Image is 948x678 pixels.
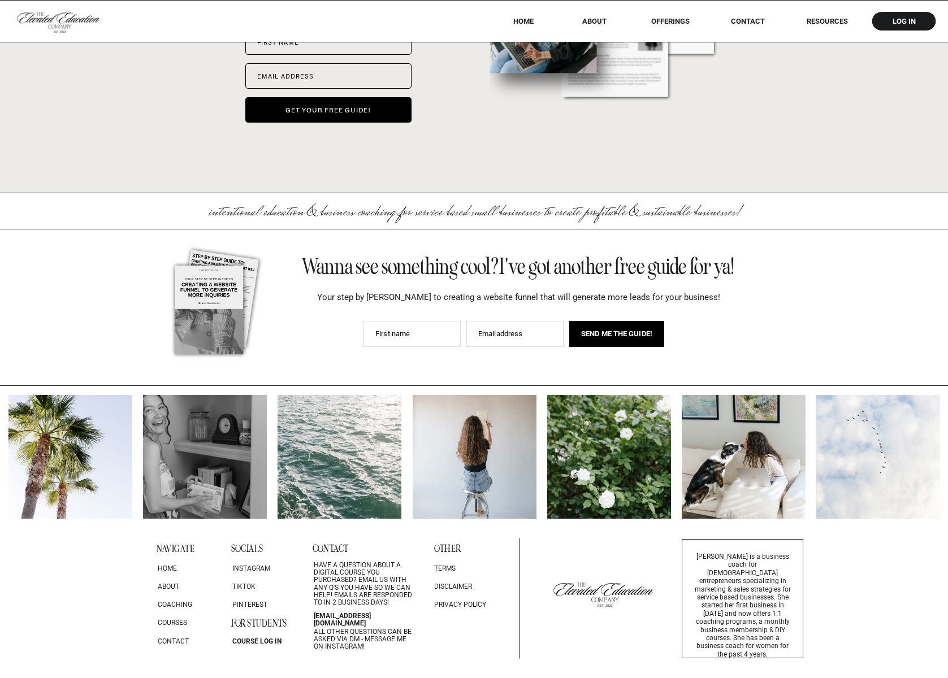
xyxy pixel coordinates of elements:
[314,628,415,656] p: All other questions can be asked via DM - message me on Instagram!
[158,616,210,630] a: courses
[723,17,773,25] a: Contact
[285,105,371,115] span: get your free guide!
[232,580,283,594] a: tiktok
[434,562,491,576] p: terms
[882,17,926,25] a: log in
[306,292,731,305] p: Your step by [PERSON_NAME] to creating a website funnel that will generate more leads for your bu...
[257,38,272,46] span: Firs
[314,562,415,608] p: Have a question about a digital course you purchased? Email us with any q's you have so we can he...
[313,544,391,557] h3: contact
[272,38,299,46] span: t name
[694,553,792,645] p: [PERSON_NAME] is a business coach for [DEMOGRAPHIC_DATA] entrepreneurs specializing in marketing ...
[581,329,652,338] span: SEND ME THE GUIDE!
[498,17,548,25] a: HOME
[791,17,863,25] a: RESOURCES
[232,634,295,649] a: course log in
[434,580,491,594] a: disclaimer
[271,255,766,277] h3: Wanna see something cool? I've got another free guide for ya!
[574,17,614,25] a: About
[205,203,744,218] p: intentional education & business coaching for service based small businesses to create profitable...
[434,598,494,612] a: privacy policy
[232,598,291,612] a: pinterest
[383,329,410,338] span: st name
[232,562,283,576] a: instagram
[314,612,415,620] a: [EMAIL_ADDRESS][DOMAIN_NAME]
[158,598,219,612] a: coaching
[325,283,624,332] h2: Real messages from real women building businesses on their own terms.
[257,72,268,80] span: Em
[158,562,219,576] a: home
[158,580,219,594] a: about
[478,329,496,338] span: Email
[231,618,301,628] h3: for students
[158,634,210,649] a: contact
[434,544,491,557] h3: OTHER
[231,544,309,557] h3: socials
[375,329,383,338] span: Fir
[569,321,664,347] button: SEND ME THE GUIDE!
[268,72,314,80] span: ail address
[157,544,210,557] h3: navigate
[635,17,705,25] a: offerings
[245,97,412,123] button: get your free guide!
[496,329,523,338] span: address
